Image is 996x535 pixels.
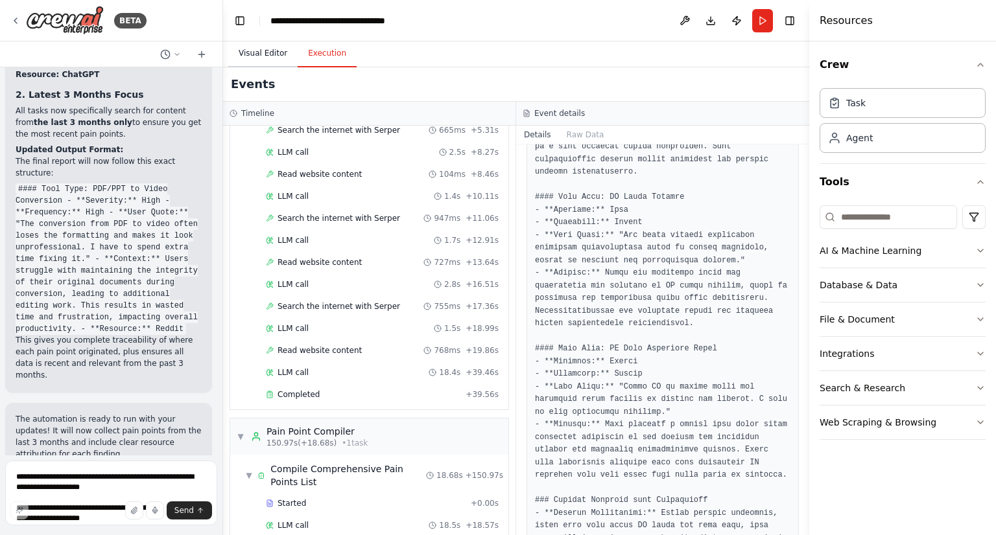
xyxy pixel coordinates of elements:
[155,47,186,62] button: Switch to previous chat
[466,323,499,334] span: + 18.99s
[466,235,499,245] span: + 12.91s
[439,367,460,378] span: 18.4s
[466,470,503,481] span: + 150.97s
[820,371,986,405] button: Search & Research
[820,313,895,326] div: File & Document
[278,345,362,356] span: Read website content
[26,6,104,35] img: Logo
[820,164,986,200] button: Tools
[267,425,368,438] div: Pain Point Compiler
[471,147,499,157] span: + 8.27s
[846,97,866,109] div: Task
[449,147,466,157] span: 2.5s
[516,126,559,144] button: Details
[16,155,202,179] p: The final report will now follow this exact structure:
[16,105,202,140] p: All tasks now specifically search for content from to ensure you get the most recent pain points.
[246,470,252,481] span: ▼
[466,389,499,400] span: + 39.56s
[228,40,298,67] button: Visual Editor
[781,12,799,30] button: Hide right sidebar
[466,213,499,223] span: + 11.06s
[439,520,460,530] span: 18.5s
[444,279,460,290] span: 2.8s
[278,520,309,530] span: LLM call
[278,389,320,400] span: Completed
[820,279,897,291] div: Database & Data
[191,47,212,62] button: Start a new chat
[278,257,362,267] span: Read website content
[534,108,585,119] h3: Event details
[471,498,499,508] span: + 0.00s
[820,244,921,257] div: AI & Machine Learning
[820,416,936,429] div: Web Scraping & Browsing
[231,75,275,93] h2: Events
[10,501,29,519] button: Improve this prompt
[278,235,309,245] span: LLM call
[820,337,986,370] button: Integrations
[466,191,499,201] span: + 10.11s
[466,257,499,267] span: + 13.64s
[174,505,194,516] span: Send
[439,169,466,179] span: 104ms
[466,345,499,356] span: + 19.86s
[466,279,499,290] span: + 16.51s
[278,367,309,378] span: LLM call
[237,431,244,442] span: ▼
[820,13,873,28] h4: Resources
[820,83,986,163] div: Crew
[466,367,499,378] span: + 39.46s
[820,47,986,83] button: Crew
[278,147,309,157] span: LLM call
[846,131,873,144] div: Agent
[270,462,426,488] span: Compile Comprehensive Pain Points List
[444,323,460,334] span: 1.5s
[16,145,123,154] strong: Updated Output Format:
[820,347,874,360] div: Integrations
[34,118,132,127] strong: the last 3 months only
[434,213,460,223] span: 947ms
[471,125,499,135] span: + 5.31s
[241,108,274,119] h3: Timeline
[167,501,212,519] button: Send
[434,257,460,267] span: 727ms
[820,200,986,450] div: Tools
[820,381,905,394] div: Search & Research
[278,301,400,312] span: Search the internet with Serper
[278,279,309,290] span: LLM call
[434,301,460,312] span: 755ms
[278,498,306,508] span: Started
[444,235,460,245] span: 1.7s
[16,70,99,79] strong: Resource: ChatGPT
[444,191,460,201] span: 1.4s
[16,413,202,460] p: The automation is ready to run with your updates! It will now collect pain points from the last 3...
[125,501,143,519] button: Upload files
[820,302,986,336] button: File & Document
[559,126,612,144] button: Raw Data
[439,125,466,135] span: 665ms
[278,213,400,223] span: Search the internet with Serper
[16,334,202,381] p: This gives you complete traceability of where each pain point originated, plus ensures all data i...
[436,470,463,481] span: 18.68s
[278,169,362,179] span: Read website content
[278,191,309,201] span: LLM call
[278,323,309,334] span: LLM call
[820,234,986,267] button: AI & Machine Learning
[267,438,337,448] span: 150.97s (+18.68s)
[466,301,499,312] span: + 17.36s
[114,13,147,28] div: BETA
[342,438,368,448] span: • 1 task
[278,125,400,135] span: Search the internet with Serper
[146,501,164,519] button: Click to speak your automation idea
[231,12,249,30] button: Hide left sidebar
[820,268,986,302] button: Database & Data
[466,520,499,530] span: + 18.57s
[471,169,499,179] span: + 8.46s
[298,40,357,67] button: Execution
[820,405,986,439] button: Web Scraping & Browsing
[434,345,460,356] span: 768ms
[16,183,198,335] code: #### Tool Type: PDF/PPT to Video Conversion - **Severity:** High - **Frequency:** High - **User Q...
[270,14,412,27] nav: breadcrumb
[16,89,144,100] strong: 2. Latest 3 Months Focus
